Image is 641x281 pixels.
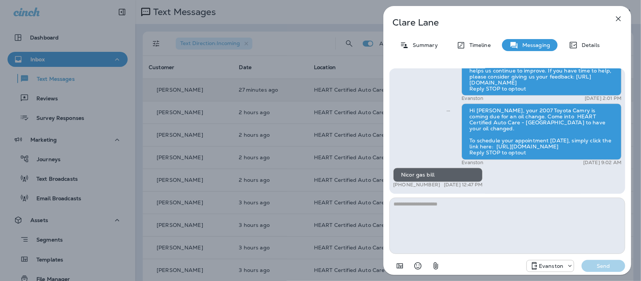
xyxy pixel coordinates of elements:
[410,258,425,273] button: Select an emoji
[446,107,450,114] span: Sent
[462,160,483,166] p: Evanston
[444,182,483,188] p: [DATE] 12:47 PM
[583,160,621,166] p: [DATE] 9:02 AM
[392,258,407,273] button: Add in a premade template
[578,42,600,48] p: Details
[393,182,440,188] p: [PHONE_NUMBER]
[462,96,483,102] p: Evanston
[462,104,621,160] div: Hi [PERSON_NAME], your 2007 Toyota Camry is coming due for an oil change. Come into HEART Certifi...
[409,42,438,48] p: Summary
[392,17,597,28] p: Clare Lane
[519,42,550,48] p: Messaging
[393,168,483,182] div: Nicor gas bill
[466,42,491,48] p: Timeline
[585,96,621,102] p: [DATE] 2:01 PM
[539,263,563,269] p: Evanston
[527,261,574,270] div: +1 (847) 892-1225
